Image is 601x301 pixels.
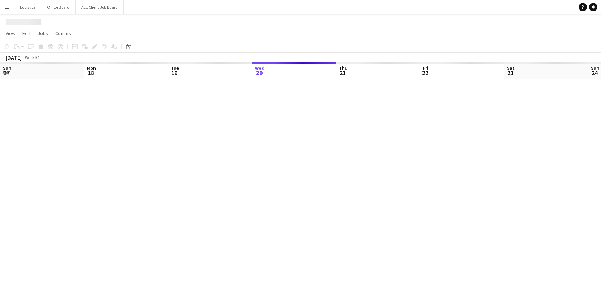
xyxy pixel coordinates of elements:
[590,69,599,77] span: 24
[2,69,11,77] span: 17
[3,29,18,38] a: View
[255,65,265,71] span: Wed
[76,0,124,14] button: ALL Client Job Board
[20,29,33,38] a: Edit
[41,0,76,14] button: Office Board
[254,69,265,77] span: 20
[507,65,515,71] span: Sat
[170,69,179,77] span: 19
[339,65,348,71] span: Thu
[52,29,74,38] a: Comms
[3,65,11,71] span: Sun
[6,54,22,61] div: [DATE]
[87,65,96,71] span: Mon
[35,29,51,38] a: Jobs
[6,30,15,36] span: View
[591,65,599,71] span: Sun
[23,55,41,60] span: Week 34
[171,65,179,71] span: Tue
[38,30,48,36] span: Jobs
[22,30,31,36] span: Edit
[423,65,428,71] span: Fri
[422,69,428,77] span: 22
[14,0,41,14] button: Logistics
[86,69,96,77] span: 18
[55,30,71,36] span: Comms
[506,69,515,77] span: 23
[338,69,348,77] span: 21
